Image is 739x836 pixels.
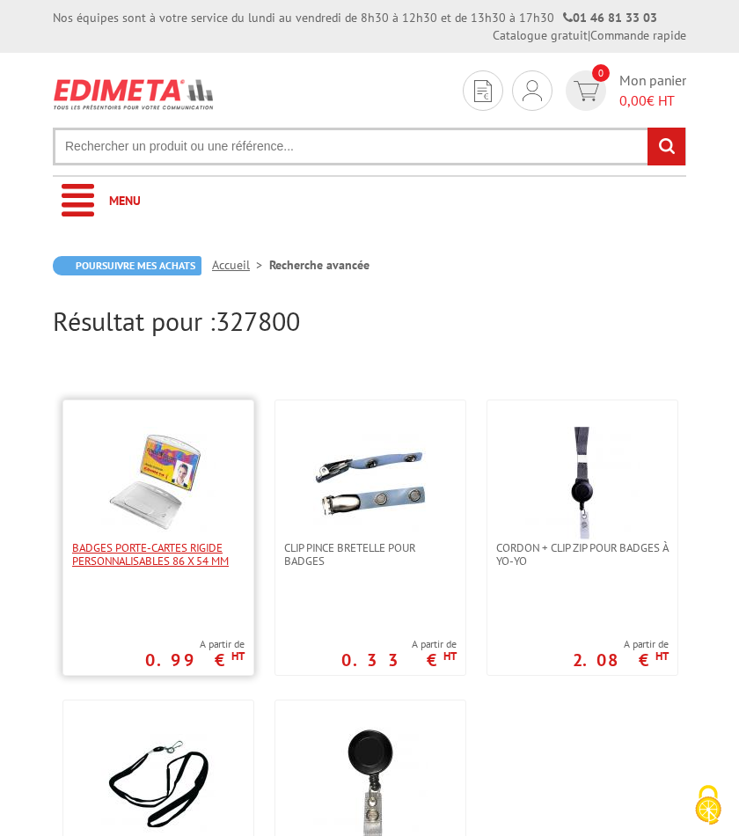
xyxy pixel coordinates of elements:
[686,783,730,827] img: Cookies (fenêtre modale)
[341,655,457,665] p: 0.33 €
[53,177,686,225] a: Menu
[574,81,599,101] img: devis rapide
[523,80,542,101] img: devis rapide
[443,649,457,664] sup: HT
[493,27,588,43] a: Catalogue gratuit
[275,541,465,568] a: Clip Pince bretelle pour badges
[561,70,686,111] a: devis rapide 0 Mon panier 0,00€ HT
[573,637,669,651] span: A partir de
[496,541,669,568] span: Cordon + clip Zip pour badges à Yo-Yo
[53,128,686,165] input: Rechercher un produit ou une référence...
[648,128,685,165] input: rechercher
[592,64,610,82] span: 0
[109,193,141,209] span: Menu
[493,26,686,44] div: |
[145,655,245,665] p: 0.99 €
[101,427,216,541] img: Badges Porte-cartes rigide personnalisables 86 x 54 mm
[72,541,245,568] span: Badges Porte-cartes rigide personnalisables 86 x 54 mm
[590,27,686,43] a: Commande rapide
[284,541,457,568] span: Clip Pince bretelle pour badges
[313,427,428,541] img: Clip Pince bretelle pour badges
[216,304,300,338] span: 327800
[53,256,201,275] a: Poursuivre mes achats
[487,541,677,568] a: Cordon + clip Zip pour badges à Yo-Yo
[619,92,647,109] span: 0,00
[677,776,739,836] button: Cookies (fenêtre modale)
[63,541,253,568] a: Badges Porte-cartes rigide personnalisables 86 x 54 mm
[525,427,640,541] img: Cordon + clip Zip pour badges à Yo-Yo
[573,655,669,665] p: 2.08 €
[53,70,216,118] img: Edimeta
[269,256,369,274] li: Recherche avancée
[341,637,457,651] span: A partir de
[474,80,492,102] img: devis rapide
[231,649,245,664] sup: HT
[53,9,657,26] div: Nos équipes sont à votre service du lundi au vendredi de 8h30 à 12h30 et de 13h30 à 17h30
[145,637,245,651] span: A partir de
[212,257,269,273] a: Accueil
[619,70,686,111] span: Mon panier
[563,10,657,26] strong: 01 46 81 33 03
[53,306,686,335] h2: Résultat pour :
[655,649,669,664] sup: HT
[619,91,686,111] span: € HT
